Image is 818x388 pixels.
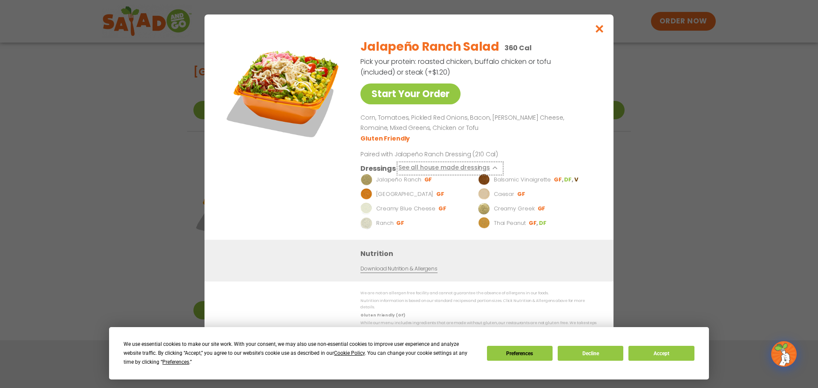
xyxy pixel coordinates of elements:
[376,204,435,213] p: Creamy Blue Cheese
[162,359,189,365] span: Preferences
[538,205,547,213] li: GF
[424,176,433,184] li: GF
[564,176,574,184] li: DF
[436,190,445,198] li: GF
[586,14,613,43] button: Close modal
[360,248,601,259] h3: Nutrition
[504,43,532,53] p: 360 Cal
[487,346,553,361] button: Preferences
[398,163,502,174] button: See all house made dressings
[376,219,394,227] p: Ranch
[396,219,405,227] li: GF
[124,340,476,367] div: We use essential cookies to make our site work. With your consent, we may also use non-essential ...
[360,188,372,200] img: Dressing preview image for BBQ Ranch
[360,113,593,133] p: Corn, Tomatoes, Pickled Red Onions, Bacon, [PERSON_NAME] Cheese, Romaine, Mixed Greens, Chicken o...
[360,203,372,215] img: Dressing preview image for Creamy Blue Cheese
[494,175,551,184] p: Balsamic Vinaigrette
[360,38,499,56] h2: Jalapeño Ranch Salad
[360,163,396,174] h3: Dressings
[574,176,579,184] li: V
[224,32,343,151] img: Featured product photo for Jalapeño Ranch Salad
[109,327,709,379] div: Cookie Consent Prompt
[494,219,526,227] p: Thai Peanut
[517,190,526,198] li: GF
[494,204,535,213] p: Creamy Greek
[529,219,539,227] li: GF
[478,174,490,186] img: Dressing preview image for Balsamic Vinaigrette
[360,56,552,78] p: Pick your protein: roasted chicken, buffalo chicken or tofu (included) or steak (+$1.20)
[334,350,365,356] span: Cookie Policy
[772,342,796,366] img: wpChatIcon
[360,313,405,318] strong: Gluten Friendly (GF)
[376,175,421,184] p: Jalapeño Ranch
[376,190,433,198] p: [GEOGRAPHIC_DATA]
[494,190,514,198] p: Caesar
[360,320,596,333] p: While our menu includes ingredients that are made without gluten, our restaurants are not gluten ...
[360,83,461,104] a: Start Your Order
[360,290,596,296] p: We are not an allergen free facility and cannot guarantee the absence of allergens in our foods.
[539,219,547,227] li: DF
[360,150,518,159] p: Paired with Jalapeño Ranch Dressing (210 Cal)
[478,203,490,215] img: Dressing preview image for Creamy Greek
[360,134,411,143] li: Gluten Friendly
[554,176,564,184] li: GF
[360,265,437,273] a: Download Nutrition & Allergens
[360,298,596,311] p: Nutrition information is based on our standard recipes and portion sizes. Click Nutrition & Aller...
[558,346,623,361] button: Decline
[360,174,372,186] img: Dressing preview image for Jalapeño Ranch
[478,217,490,229] img: Dressing preview image for Thai Peanut
[628,346,694,361] button: Accept
[478,188,490,200] img: Dressing preview image for Caesar
[360,217,372,229] img: Dressing preview image for Ranch
[438,205,447,213] li: GF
